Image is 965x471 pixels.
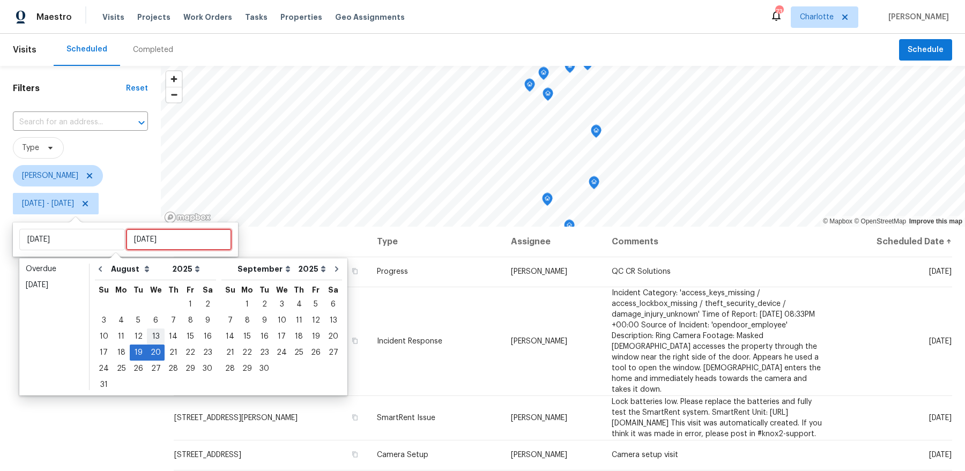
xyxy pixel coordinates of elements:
div: 20 [147,345,165,360]
div: Sat Aug 02 2025 [199,296,216,312]
h1: Filters [13,83,126,94]
div: Sat Aug 23 2025 [199,345,216,361]
div: 2 [199,297,216,312]
a: OpenStreetMap [854,218,906,225]
select: Month [235,261,295,277]
th: Comments [603,227,837,257]
div: Sat Aug 09 2025 [199,312,216,328]
div: 23 [199,345,216,360]
abbr: Wednesday [276,286,288,294]
a: Improve this map [909,218,962,225]
div: Wed Aug 20 2025 [147,345,165,361]
abbr: Friday [312,286,320,294]
div: 16 [256,329,273,344]
div: 22 [182,345,199,360]
div: 7 [221,313,239,328]
span: SmartRent Issue [377,414,435,422]
span: [PERSON_NAME] [22,170,78,181]
div: Wed Sep 24 2025 [273,345,291,361]
div: Fri Sep 05 2025 [307,296,324,312]
span: [DATE] [929,414,952,422]
div: [DATE] [26,280,83,290]
div: Thu Aug 28 2025 [165,361,182,377]
div: 27 [324,345,342,360]
div: Sat Aug 16 2025 [199,328,216,345]
div: 15 [182,329,199,344]
div: Wed Sep 03 2025 [273,296,291,312]
div: Map marker [543,88,553,104]
div: 5 [130,313,147,328]
button: Copy Address [350,413,360,422]
div: 1 [182,297,199,312]
div: 11 [113,329,130,344]
div: Reset [126,83,148,94]
div: Mon Aug 18 2025 [113,345,130,361]
div: 26 [130,361,147,376]
div: 17 [273,329,291,344]
div: 3 [95,313,113,328]
div: Mon Aug 04 2025 [113,312,130,328]
div: Mon Sep 22 2025 [239,345,256,361]
div: Tue Sep 02 2025 [256,296,273,312]
div: Thu Sep 25 2025 [291,345,307,361]
select: Year [169,261,203,277]
div: 14 [165,329,182,344]
div: 6 [324,297,342,312]
th: Assignee [502,227,603,257]
div: 8 [239,313,256,328]
div: Wed Sep 17 2025 [273,328,291,345]
div: 12 [130,329,147,344]
div: Sun Aug 24 2025 [95,361,113,377]
div: Mon Aug 11 2025 [113,328,130,345]
abbr: Thursday [294,286,304,294]
div: Wed Sep 10 2025 [273,312,291,328]
div: 15 [239,329,256,344]
div: 10 [95,329,113,344]
div: 29 [182,361,199,376]
button: Zoom out [166,87,182,102]
th: Type [368,227,502,257]
div: 18 [113,345,130,360]
div: Wed Aug 13 2025 [147,328,165,345]
div: Sat Sep 06 2025 [324,296,342,312]
div: Fri Aug 29 2025 [182,361,199,377]
span: Camera setup visit [612,451,678,459]
abbr: Monday [115,286,127,294]
abbr: Tuesday [133,286,143,294]
div: Thu Sep 18 2025 [291,328,307,345]
input: Start date [19,229,125,250]
span: [PERSON_NAME] [511,268,567,275]
div: Tue Sep 30 2025 [256,361,273,377]
div: 25 [291,345,307,360]
div: Map marker [524,79,535,95]
div: Fri Sep 19 2025 [307,328,324,345]
div: 13 [147,329,165,344]
button: Zoom in [166,71,182,87]
div: 8 [182,313,199,328]
span: Type [22,143,39,153]
div: Overdue [26,264,83,274]
span: [STREET_ADDRESS] [174,451,241,459]
div: Wed Aug 06 2025 [147,312,165,328]
div: Tue Sep 23 2025 [256,345,273,361]
span: [PERSON_NAME] [511,338,567,345]
div: Sat Sep 20 2025 [324,328,342,345]
span: [DATE] [929,451,952,459]
div: Sun Sep 14 2025 [221,328,239,345]
span: [DATE] [929,268,952,275]
div: 24 [95,361,113,376]
div: Fri Aug 08 2025 [182,312,199,328]
div: Mon Aug 25 2025 [113,361,130,377]
div: 31 [95,377,113,392]
div: Tue Sep 09 2025 [256,312,273,328]
span: Incident Response [377,338,442,345]
abbr: Monday [241,286,253,294]
div: Thu Sep 11 2025 [291,312,307,328]
div: Thu Sep 04 2025 [291,296,307,312]
span: [DATE] [929,338,952,345]
div: 73 [775,6,783,17]
div: 7 [165,313,182,328]
span: Tasks [245,13,268,21]
div: Fri Aug 22 2025 [182,345,199,361]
